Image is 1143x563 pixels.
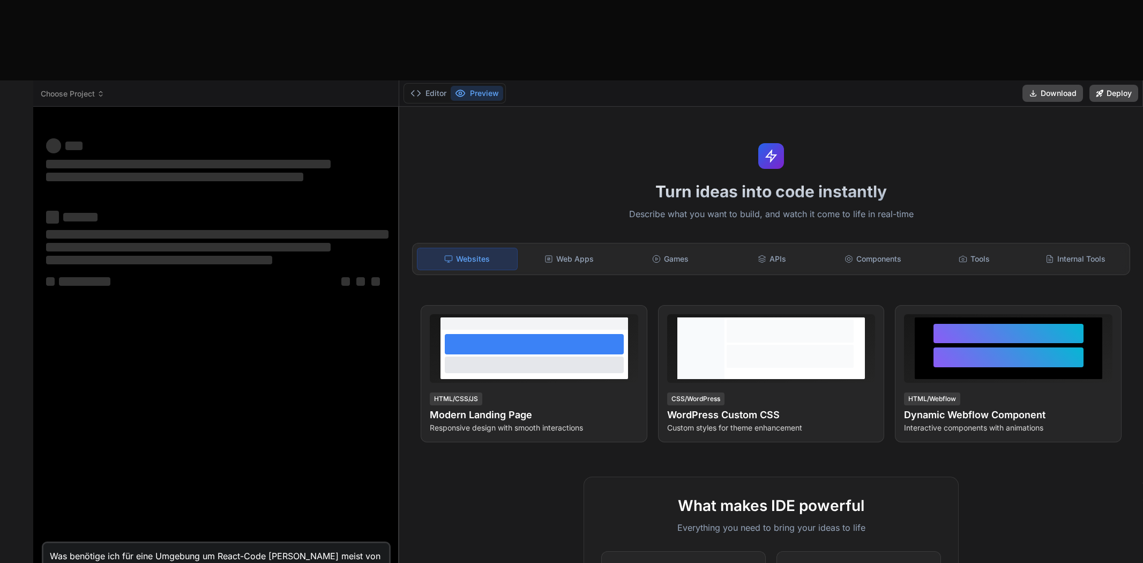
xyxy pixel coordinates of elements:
[601,494,941,517] h2: What makes IDE powerful
[904,392,960,405] div: HTML/Webflow
[1089,85,1138,102] button: Deploy
[430,423,638,433] p: Responsive design with smooth interactions
[371,277,380,286] span: ‌
[46,160,331,168] span: ‌
[59,277,110,286] span: ‌
[406,182,1137,201] h1: Turn ideas into code instantly
[46,256,272,264] span: ‌
[601,521,941,534] p: Everything you need to bring your ideas to life
[417,248,517,270] div: Websites
[520,248,619,270] div: Web Apps
[341,277,350,286] span: ‌
[65,142,83,150] span: ‌
[356,277,365,286] span: ‌
[46,173,303,181] span: ‌
[621,248,720,270] div: Games
[722,248,821,270] div: APIs
[406,208,1137,221] p: Describe what you want to build, and watch it come to life in real-time
[925,248,1024,270] div: Tools
[430,392,482,405] div: HTML/CSS/JS
[46,138,61,153] span: ‌
[46,277,55,286] span: ‌
[1026,248,1125,270] div: Internal Tools
[451,86,503,101] button: Preview
[1022,85,1083,102] button: Download
[41,88,104,99] span: Choose Project
[667,408,876,423] h4: WordPress Custom CSS
[406,86,451,101] button: Editor
[430,408,638,423] h4: Modern Landing Page
[904,423,1112,433] p: Interactive components with animations
[46,230,389,239] span: ‌
[46,211,59,224] span: ‌
[63,213,98,221] span: ‌
[824,248,923,270] div: Components
[667,423,876,433] p: Custom styles for theme enhancement
[904,408,1112,423] h4: Dynamic Webflow Component
[46,243,331,251] span: ‌
[667,392,724,405] div: CSS/WordPress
